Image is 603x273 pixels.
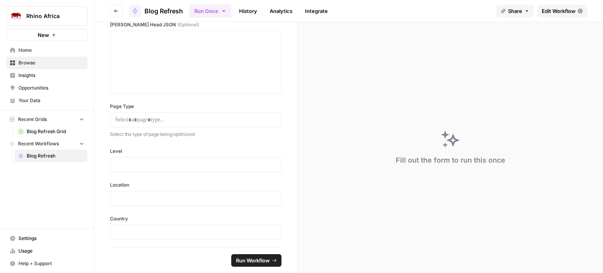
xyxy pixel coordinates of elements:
[9,9,23,23] img: Rhino Africa Logo
[6,257,88,270] button: Help + Support
[6,232,88,245] a: Settings
[144,6,183,16] span: Blog Refresh
[177,21,199,28] span: (Optional)
[110,130,281,138] p: Select the type of page being optimized
[110,215,281,222] label: Country
[15,125,88,138] a: Blog Refresh Grid
[18,72,84,79] span: Insights
[6,82,88,94] a: Opportunities
[508,7,522,15] span: Share
[110,181,281,189] label: Location
[38,31,49,39] span: New
[6,44,88,57] a: Home
[18,260,84,267] span: Help + Support
[27,128,84,135] span: Blog Refresh Grid
[18,47,84,54] span: Home
[15,150,88,162] a: Blog Refresh
[18,247,84,255] span: Usage
[18,97,84,104] span: Your Data
[189,4,231,18] button: Run Once
[6,94,88,107] a: Your Data
[18,116,47,123] span: Recent Grids
[542,7,576,15] span: Edit Workflow
[26,12,74,20] span: Rhino Africa
[18,59,84,66] span: Browse
[110,148,281,155] label: Level
[6,6,88,26] button: Workspace: Rhino Africa
[396,155,505,166] div: Fill out the form to run this once
[110,103,281,110] label: Page Type
[18,235,84,242] span: Settings
[110,21,281,28] label: [PERSON_NAME] Head JSON
[129,5,183,17] a: Blog Refresh
[6,114,88,125] button: Recent Grids
[236,257,270,264] span: Run Workflow
[265,5,297,17] a: Analytics
[6,29,88,41] button: New
[231,254,281,267] button: Run Workflow
[6,245,88,257] a: Usage
[234,5,262,17] a: History
[6,138,88,150] button: Recent Workflows
[537,5,587,17] a: Edit Workflow
[6,69,88,82] a: Insights
[496,5,534,17] button: Share
[18,140,59,147] span: Recent Workflows
[27,152,84,159] span: Blog Refresh
[18,84,84,92] span: Opportunities
[6,57,88,69] a: Browse
[300,5,333,17] a: Integrate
